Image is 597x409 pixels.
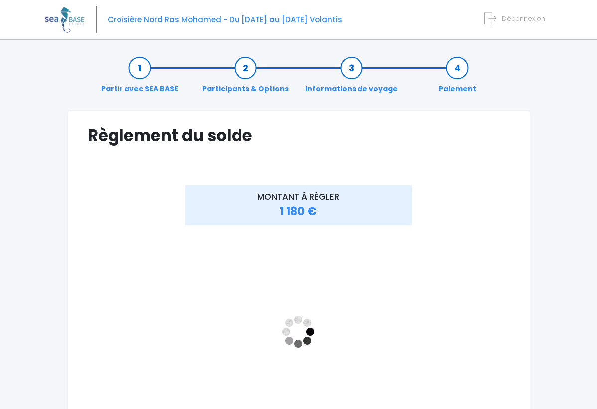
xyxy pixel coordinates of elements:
span: MONTANT À RÉGLER [257,191,339,203]
h1: Règlement du solde [88,126,510,145]
span: Croisière Nord Ras Mohamed - Du [DATE] au [DATE] Volantis [108,14,342,25]
a: Informations de voyage [300,63,403,94]
span: Déconnexion [502,14,545,23]
a: Paiement [434,63,481,94]
a: Partir avec SEA BASE [96,63,183,94]
a: Participants & Options [197,63,294,94]
span: 1 180 € [280,204,317,219]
